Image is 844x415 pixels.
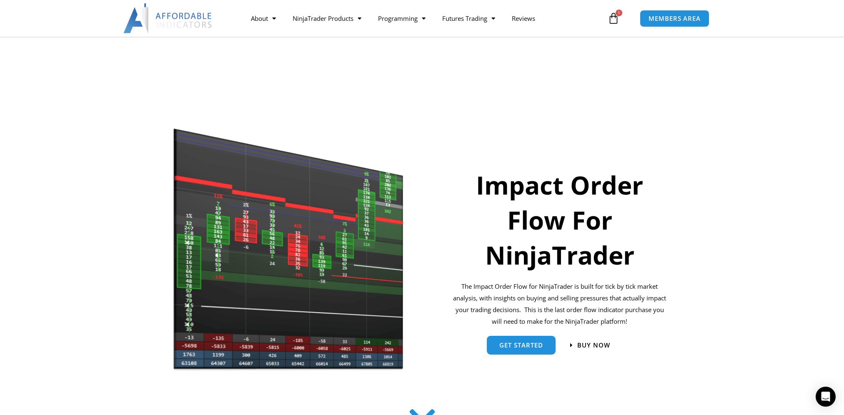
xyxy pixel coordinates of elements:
a: Futures Trading [434,9,503,28]
a: 1 [595,6,632,30]
span: Buy now [577,342,610,348]
a: get started [487,336,556,355]
span: get started [499,342,543,348]
div: Open Intercom Messenger [816,387,836,407]
a: MEMBERS AREA [640,10,709,27]
a: Programming [370,9,434,28]
h1: Impact Order Flow For NinjaTrader [452,167,668,272]
a: Buy now [570,342,610,348]
span: 1 [616,10,622,16]
p: The Impact Order Flow for NinjaTrader is built for tick by tick market analysis, with insights on... [452,281,668,327]
nav: Menu [243,9,605,28]
img: LogoAI | Affordable Indicators – NinjaTrader [123,3,213,33]
a: About [243,9,284,28]
span: MEMBERS AREA [649,15,701,22]
img: Orderflow | Affordable Indicators – NinjaTrader [173,126,404,373]
a: Reviews [503,9,543,28]
a: NinjaTrader Products [284,9,370,28]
